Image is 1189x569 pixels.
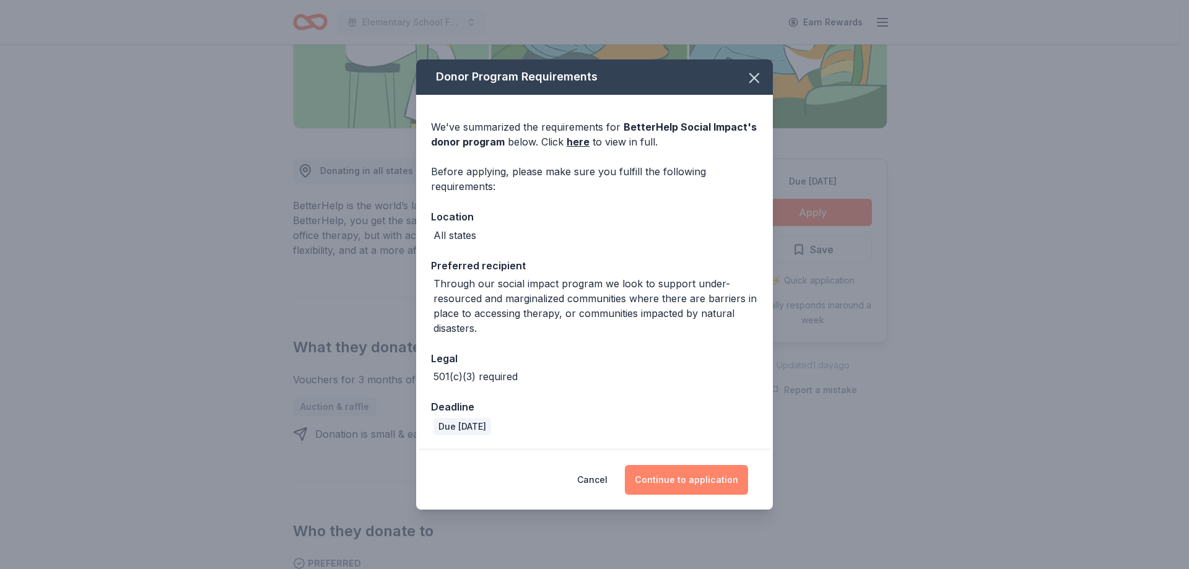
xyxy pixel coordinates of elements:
div: Legal [431,350,758,367]
a: here [567,134,590,149]
div: We've summarized the requirements for below. Click to view in full. [431,119,758,149]
div: Location [431,209,758,225]
div: Preferred recipient [431,258,758,274]
div: Due [DATE] [433,418,491,435]
button: Continue to application [625,465,748,495]
button: Cancel [577,465,608,495]
div: All states [433,228,476,243]
div: 501(c)(3) required [433,369,518,384]
div: Donor Program Requirements [416,59,773,95]
div: Through our social impact program we look to support under-resourced and marginalized communities... [433,276,758,336]
div: Before applying, please make sure you fulfill the following requirements: [431,164,758,194]
div: Deadline [431,399,758,415]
